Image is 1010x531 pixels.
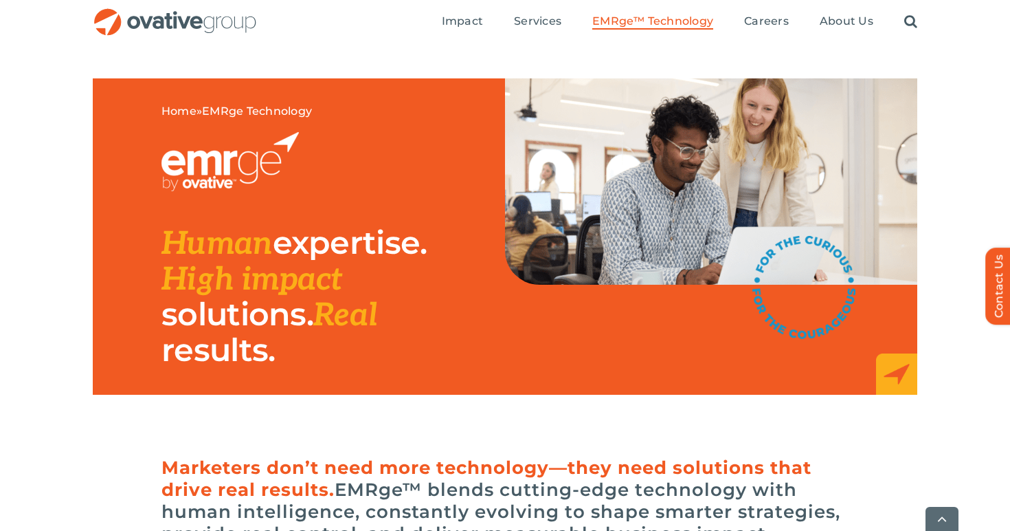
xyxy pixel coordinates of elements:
span: Careers [744,14,789,28]
span: About Us [820,14,873,28]
span: EMRge Technology [202,105,312,118]
a: EMRge™ Technology [592,14,713,30]
span: Marketers don’t need more technology—they need solutions that drive real results. [161,457,811,501]
span: expertise. [273,223,427,262]
img: EMRge Landing Page Header Image [505,78,917,285]
a: OG_Full_horizontal_RGB [93,7,258,20]
span: Real [313,296,377,335]
img: EMRge_HomePage_Elements_Arrow Box [876,354,917,395]
a: Careers [744,14,789,30]
span: » [161,105,312,118]
span: EMRge™ Technology [592,14,713,28]
a: Impact [442,14,483,30]
span: Human [161,225,273,263]
a: Home [161,105,197,118]
a: Services [514,14,561,30]
span: Services [514,14,561,28]
span: Impact [442,14,483,28]
span: High impact [161,261,342,299]
a: Search [904,14,917,30]
img: EMRGE_RGB_wht [161,132,299,191]
span: results. [161,330,275,369]
span: solutions. [161,294,313,334]
a: About Us [820,14,873,30]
